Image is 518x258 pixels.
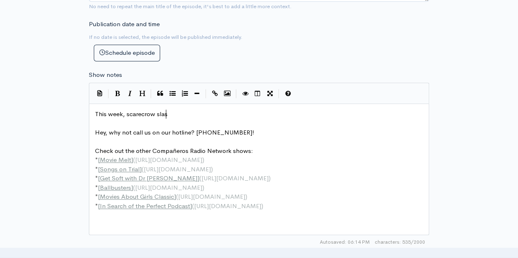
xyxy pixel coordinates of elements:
[89,20,160,29] label: Publication date and time
[154,87,166,100] button: Quote
[174,193,176,200] span: ]
[98,156,100,164] span: [
[100,174,197,182] span: Get Soft with Dr [PERSON_NAME]
[282,87,294,100] button: Markdown Guide
[144,165,211,173] span: [URL][DOMAIN_NAME]
[190,202,192,210] span: ]
[251,87,264,100] button: Toggle Side by Side
[239,87,251,100] button: Toggle Preview
[131,184,133,191] span: ]
[245,193,247,200] span: )
[108,89,109,99] i: |
[197,174,199,182] span: ]
[111,87,124,100] button: Bold
[95,147,253,155] span: Check out the other Compañeros Radio Network shows:
[278,89,279,99] i: |
[269,174,271,182] span: )
[202,184,204,191] span: )
[375,238,425,246] span: 535/2000
[206,89,206,99] i: |
[100,202,190,210] span: In Search of the Perfect Podcast
[320,238,370,246] span: Autosaved: 06:14 PM
[192,202,194,210] span: (
[94,45,160,61] button: Schedule episode
[179,87,191,100] button: Numbered List
[95,128,254,136] span: Hey, why not call us on our hotline? [PHONE_NUMBER]!
[136,87,148,100] button: Heading
[124,87,136,100] button: Italic
[178,193,245,200] span: [URL][DOMAIN_NAME]
[194,202,261,210] span: [URL][DOMAIN_NAME]
[140,165,142,173] span: ]
[166,87,179,100] button: Generic List
[93,87,106,99] button: Insert Show Notes Template
[142,165,144,173] span: (
[135,156,202,164] span: [URL][DOMAIN_NAME]
[211,165,213,173] span: )
[191,87,203,100] button: Insert Horizontal Line
[98,184,100,191] span: [
[135,184,202,191] span: [URL][DOMAIN_NAME]
[133,184,135,191] span: (
[199,174,201,182] span: (
[202,156,204,164] span: )
[221,87,233,100] button: Insert Image
[98,193,100,200] span: [
[131,156,133,164] span: ]
[89,3,292,10] small: No need to repeat the main title of the episode, it's best to add a little more context.
[89,70,122,80] label: Show notes
[100,165,140,173] span: Songs on Trial
[209,87,221,100] button: Create Link
[201,174,269,182] span: [URL][DOMAIN_NAME]
[176,193,178,200] span: (
[261,202,263,210] span: )
[264,87,276,100] button: Toggle Fullscreen
[98,202,100,210] span: [
[98,165,100,173] span: [
[89,34,242,40] small: If no date is selected, the episode will be published immediately.
[100,184,131,191] span: Ballbusters
[100,193,174,200] span: Movies About Girls Classic
[95,110,167,118] span: This week, scarecrow slas
[100,156,131,164] span: Movie Melt
[133,156,135,164] span: (
[98,174,100,182] span: [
